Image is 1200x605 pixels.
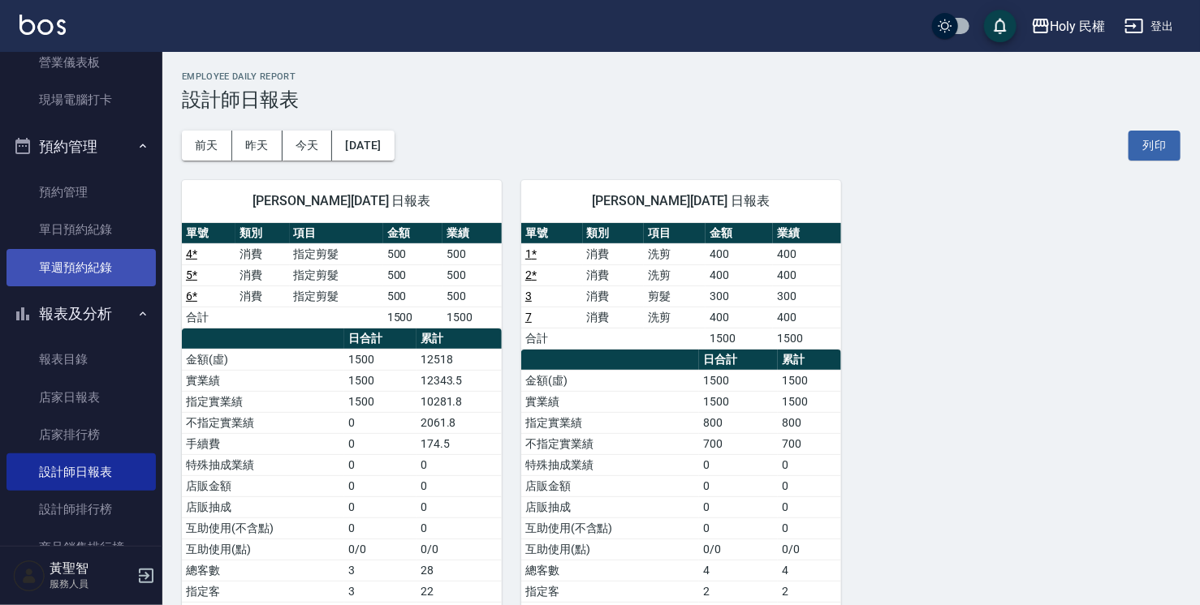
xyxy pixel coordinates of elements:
td: 1500 [344,391,416,412]
td: 1500 [778,370,841,391]
button: 前天 [182,131,232,161]
td: 實業績 [521,391,699,412]
td: 0 [344,412,416,433]
td: 3 [344,581,416,602]
td: 1500 [706,328,773,349]
td: 500 [442,264,502,285]
p: 服務人員 [50,577,132,591]
td: 消費 [583,307,645,328]
td: 店販金額 [521,475,699,496]
h5: 黃聖智 [50,560,132,577]
td: 0 [344,496,416,517]
td: 0 [344,454,416,475]
td: 洗剪 [644,243,706,264]
td: 400 [773,264,841,285]
img: Logo [19,15,66,35]
table: a dense table [521,223,841,350]
td: 不指定實業績 [182,412,344,433]
td: 28 [417,560,502,581]
td: 4 [699,560,778,581]
td: 4 [778,560,841,581]
td: 3 [344,560,416,581]
a: 報表目錄 [6,341,156,378]
td: 0/0 [778,538,841,560]
h2: Employee Daily Report [182,71,1181,82]
td: 總客數 [521,560,699,581]
td: 0 [417,454,502,475]
span: [PERSON_NAME][DATE] 日報表 [541,193,822,209]
td: 店販抽成 [182,496,344,517]
td: 0 [699,454,778,475]
td: 指定剪髮 [290,285,383,307]
th: 累計 [417,328,502,350]
td: 洗剪 [644,264,706,285]
a: 設計師日報表 [6,453,156,491]
td: 指定客 [521,581,699,602]
td: 互助使用(不含點) [521,517,699,538]
td: 1500 [344,349,416,370]
td: 指定客 [182,581,344,602]
td: 剪髮 [644,285,706,307]
td: 指定剪髮 [290,264,383,285]
button: [DATE] [332,131,394,161]
a: 3 [525,290,532,302]
td: 總客數 [182,560,344,581]
td: 400 [773,243,841,264]
td: 消費 [235,243,289,264]
td: 400 [706,243,773,264]
td: 互助使用(點) [521,538,699,560]
td: 特殊抽成業績 [521,454,699,475]
td: 174.5 [417,433,502,454]
td: 1500 [442,307,502,328]
td: 500 [383,285,442,307]
button: 今天 [283,131,333,161]
td: 10281.8 [417,391,502,412]
button: 報表及分析 [6,293,156,335]
a: 現場電腦打卡 [6,81,156,118]
a: 商品銷售排行榜 [6,529,156,566]
td: 消費 [583,264,645,285]
td: 12518 [417,349,502,370]
td: 400 [773,307,841,328]
td: 500 [383,264,442,285]
td: 2061.8 [417,412,502,433]
td: 1500 [344,370,416,391]
td: 0 [344,433,416,454]
td: 2 [778,581,841,602]
td: 0/0 [699,538,778,560]
td: 22 [417,581,502,602]
th: 單號 [521,223,583,244]
td: 1500 [778,391,841,412]
a: 單日預約紀錄 [6,211,156,248]
a: 店家排行榜 [6,416,156,453]
td: 合計 [521,328,583,349]
td: 消費 [235,264,289,285]
td: 0/0 [417,538,502,560]
td: 1500 [773,328,841,349]
td: 0 [699,517,778,538]
th: 項目 [644,223,706,244]
td: 12343.5 [417,370,502,391]
td: 0 [344,475,416,496]
td: 合計 [182,307,235,328]
th: 金額 [706,223,773,244]
td: 0 [778,454,841,475]
td: 300 [706,285,773,307]
td: 0 [417,475,502,496]
table: a dense table [182,223,502,328]
td: 0 [699,475,778,496]
span: [PERSON_NAME][DATE] 日報表 [201,193,482,209]
td: 400 [706,307,773,328]
button: 昨天 [232,131,283,161]
th: 日合計 [699,350,778,371]
td: 800 [699,412,778,433]
th: 類別 [235,223,289,244]
a: 營業儀表板 [6,44,156,81]
button: save [984,10,1017,42]
td: 金額(虛) [521,370,699,391]
td: 700 [699,433,778,454]
td: 指定剪髮 [290,243,383,264]
a: 預約管理 [6,174,156,211]
td: 消費 [583,243,645,264]
td: 500 [442,285,502,307]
